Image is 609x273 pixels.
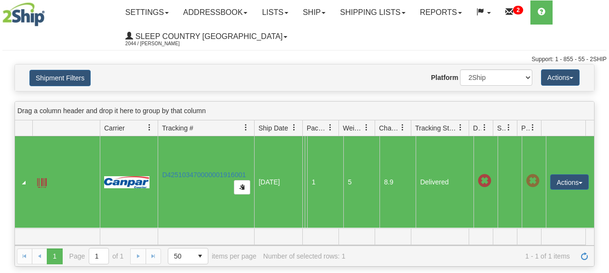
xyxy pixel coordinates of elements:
button: Copy to clipboard [234,180,250,195]
span: Weight [343,123,363,133]
a: Lists [255,0,295,25]
td: 8.9 [379,136,416,228]
a: Collapse [19,178,28,187]
span: Delivery Status [473,123,481,133]
td: Sleep Country [GEOGRAPHIC_DATA] integrate2oracle [GEOGRAPHIC_DATA] ON [GEOGRAPHIC_DATA] 0A1 [305,136,307,228]
span: Pickup Not Assigned [526,174,540,188]
span: select [192,248,208,264]
input: Page 1 [89,248,108,264]
a: Tracking Status filter column settings [452,119,469,136]
a: Tracking # filter column settings [238,119,254,136]
td: Delivered [416,136,474,228]
span: 50 [174,251,187,261]
a: Settings [118,0,176,25]
a: Pickup Status filter column settings [525,119,541,136]
div: grid grouping header [15,102,594,120]
span: 1 - 1 of 1 items [352,252,570,260]
a: Ship [296,0,333,25]
button: Shipment Filters [29,70,91,86]
a: Charge filter column settings [394,119,411,136]
sup: 2 [513,6,523,14]
span: Tracking Status [415,123,457,133]
span: 2044 / [PERSON_NAME] [125,39,198,49]
td: [DATE] [254,136,302,228]
a: Weight filter column settings [358,119,375,136]
span: Shipment Issues [497,123,505,133]
span: Ship Date [258,123,288,133]
div: Number of selected rows: 1 [263,252,345,260]
button: Actions [550,174,589,190]
a: Sleep Country [GEOGRAPHIC_DATA] 2044 / [PERSON_NAME] [118,25,295,49]
a: Shipping lists [333,0,412,25]
a: Refresh [577,248,592,264]
span: Carrier [104,123,125,133]
td: 1 [307,136,343,228]
span: items per page [168,248,257,264]
td: [PERSON_NAME] CA ON SAULT STE. [PERSON_NAME][STREET_ADDRESS] [302,136,305,228]
img: logo2044.jpg [2,2,45,26]
a: Packages filter column settings [322,119,338,136]
span: Sleep Country [GEOGRAPHIC_DATA] [133,32,283,40]
iframe: chat widget [587,87,608,185]
button: Actions [541,69,580,86]
span: Packages [307,123,327,133]
span: Page of 1 [69,248,124,264]
a: Delivery Status filter column settings [476,119,493,136]
a: D425103470000001916001 [162,171,246,179]
img: 14 - Canpar [104,176,149,188]
label: Platform [431,73,459,82]
a: Shipment Issues filter column settings [501,119,517,136]
span: Page sizes drop down [168,248,208,264]
a: 2 [498,0,530,25]
a: Label [37,174,47,189]
td: 5 [343,136,379,228]
a: Carrier filter column settings [141,119,158,136]
a: Ship Date filter column settings [286,119,302,136]
span: Charge [379,123,399,133]
span: Tracking # [162,123,193,133]
a: Reports [413,0,469,25]
span: Pickup Status [521,123,529,133]
span: Late [478,174,491,188]
a: Addressbook [176,0,255,25]
span: Page 1 [47,248,62,264]
div: Support: 1 - 855 - 55 - 2SHIP [2,55,607,64]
